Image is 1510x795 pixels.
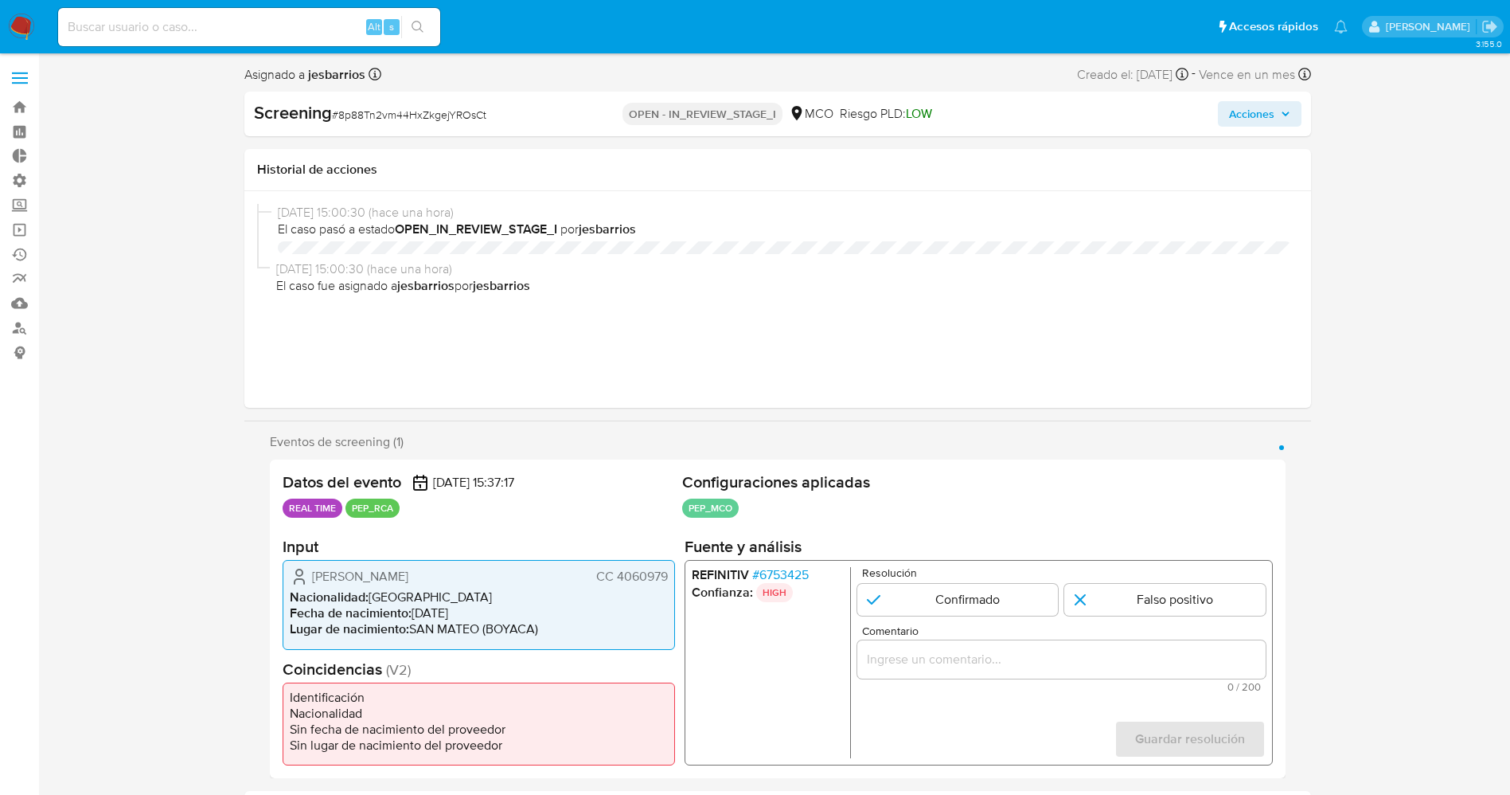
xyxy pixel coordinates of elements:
span: # 8p88Tn2vm44HxZkgejYROsCt [332,107,486,123]
span: LOW [906,104,932,123]
h1: Historial de acciones [257,162,1298,178]
span: - [1192,64,1196,85]
span: Alt [368,19,380,34]
p: OPEN - IN_REVIEW_STAGE_I [622,103,782,125]
span: s [389,19,394,34]
span: Asignado a [244,66,365,84]
button: Acciones [1218,101,1301,127]
span: [DATE] 15:00:30 (hace una hora) [276,260,1292,278]
div: Creado el: [DATE] [1077,64,1188,85]
input: Buscar usuario o caso... [58,17,440,37]
span: Acciones [1229,101,1274,127]
p: jesica.barrios@mercadolibre.com [1386,19,1476,34]
button: search-icon [401,16,434,38]
span: El caso fue asignado a por [276,277,1292,295]
b: jesbarrios [397,276,455,295]
span: El caso pasó a estado por [278,221,1292,238]
span: Accesos rápidos [1229,18,1318,35]
b: jesbarrios [305,65,365,84]
b: Screening [254,100,332,125]
b: OPEN_IN_REVIEW_STAGE_I [395,220,557,238]
span: Vence en un mes [1199,66,1295,84]
b: jesbarrios [473,276,530,295]
div: MCO [789,105,833,123]
a: Notificaciones [1334,20,1348,33]
b: jesbarrios [579,220,636,238]
span: [DATE] 15:00:30 (hace una hora) [278,204,1292,221]
a: Salir [1481,18,1498,35]
span: Riesgo PLD: [840,105,932,123]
